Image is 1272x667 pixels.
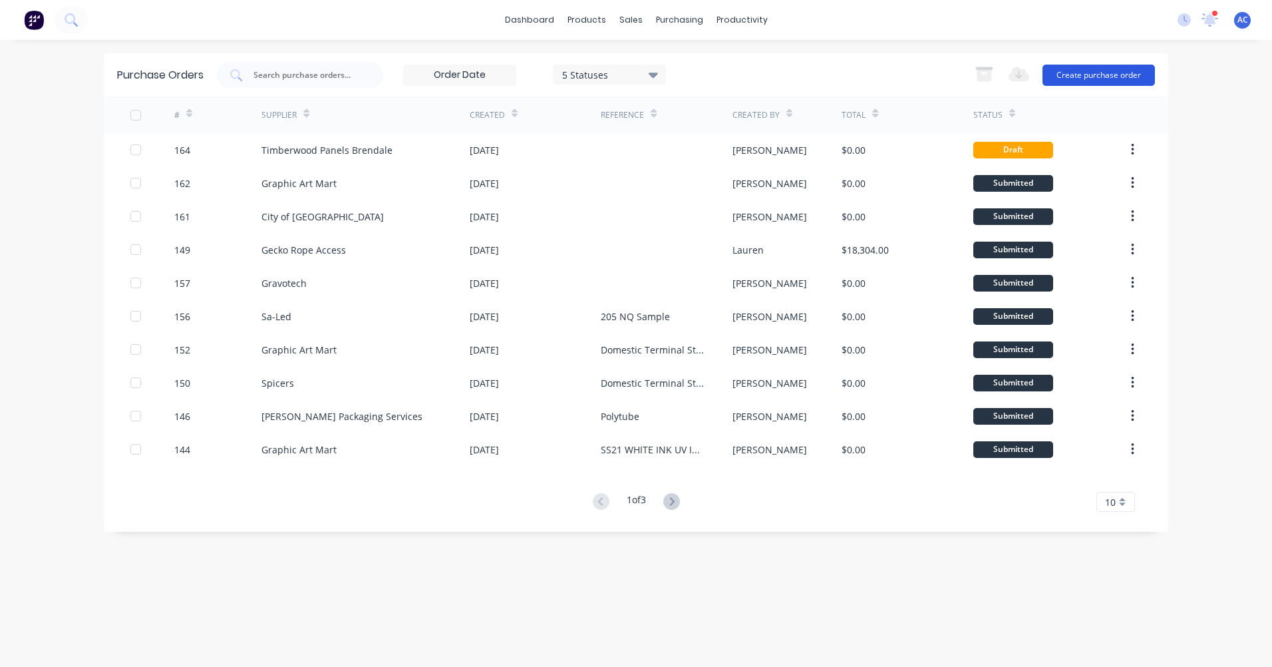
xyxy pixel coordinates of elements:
[973,242,1053,258] div: Submitted
[732,376,807,390] div: [PERSON_NAME]
[842,443,866,457] div: $0.00
[842,310,866,324] div: $0.00
[470,276,499,290] div: [DATE]
[732,176,807,190] div: [PERSON_NAME]
[470,210,499,224] div: [DATE]
[261,443,337,457] div: Graphic Art Mart
[973,408,1053,425] div: Submitted
[470,343,499,357] div: [DATE]
[842,376,866,390] div: $0.00
[842,143,866,157] div: $0.00
[498,10,561,30] a: dashboard
[973,308,1053,325] div: Submitted
[174,210,190,224] div: 161
[613,10,649,30] div: sales
[601,376,705,390] div: Domestic Terminal Stage 2 & 3
[174,343,190,357] div: 152
[261,409,422,423] div: [PERSON_NAME] Packaging Services
[261,376,294,390] div: Spicers
[627,493,646,512] div: 1 of 3
[601,310,670,324] div: 205 NQ Sample
[261,176,337,190] div: Graphic Art Mart
[261,310,291,324] div: Sa-Led
[470,310,499,324] div: [DATE]
[601,409,639,423] div: Polytube
[174,176,190,190] div: 162
[842,109,866,121] div: Total
[174,143,190,157] div: 164
[470,376,499,390] div: [DATE]
[261,210,384,224] div: City of [GEOGRAPHIC_DATA]
[732,343,807,357] div: [PERSON_NAME]
[601,109,644,121] div: Reference
[732,243,764,257] div: Lauren
[470,409,499,423] div: [DATE]
[174,443,190,457] div: 144
[842,176,866,190] div: $0.00
[732,310,807,324] div: [PERSON_NAME]
[732,143,807,157] div: [PERSON_NAME]
[973,275,1053,292] div: Submitted
[174,376,190,390] div: 150
[261,343,337,357] div: Graphic Art Mart
[842,276,866,290] div: $0.00
[732,443,807,457] div: [PERSON_NAME]
[174,109,180,121] div: #
[732,409,807,423] div: [PERSON_NAME]
[117,67,204,83] div: Purchase Orders
[973,441,1053,458] div: Submitted
[842,210,866,224] div: $0.00
[174,276,190,290] div: 157
[973,375,1053,391] div: Submitted
[732,210,807,224] div: [PERSON_NAME]
[973,208,1053,225] div: Submitted
[470,243,499,257] div: [DATE]
[561,10,613,30] div: products
[649,10,710,30] div: purchasing
[470,143,499,157] div: [DATE]
[973,142,1053,158] div: Draft
[261,143,393,157] div: Timberwood Panels Brendale
[842,409,866,423] div: $0.00
[842,343,866,357] div: $0.00
[470,109,505,121] div: Created
[174,243,190,257] div: 149
[562,67,657,81] div: 5 Statuses
[732,276,807,290] div: [PERSON_NAME]
[973,109,1003,121] div: Status
[252,69,363,82] input: Search purchase orders...
[174,409,190,423] div: 146
[732,109,780,121] div: Created By
[261,243,346,257] div: Gecko Rope Access
[601,443,705,457] div: SS21 WHITE INK UV INKS
[973,341,1053,358] div: Submitted
[470,176,499,190] div: [DATE]
[973,175,1053,192] div: Submitted
[24,10,44,30] img: Factory
[261,109,297,121] div: Supplier
[842,243,889,257] div: $18,304.00
[404,65,516,85] input: Order Date
[601,343,705,357] div: Domestic Terminal Stage 2 & 3
[470,443,499,457] div: [DATE]
[174,310,190,324] div: 156
[1237,14,1248,26] span: AC
[1105,495,1116,509] span: 10
[261,276,307,290] div: Gravotech
[1042,65,1155,86] button: Create purchase order
[710,10,774,30] div: productivity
